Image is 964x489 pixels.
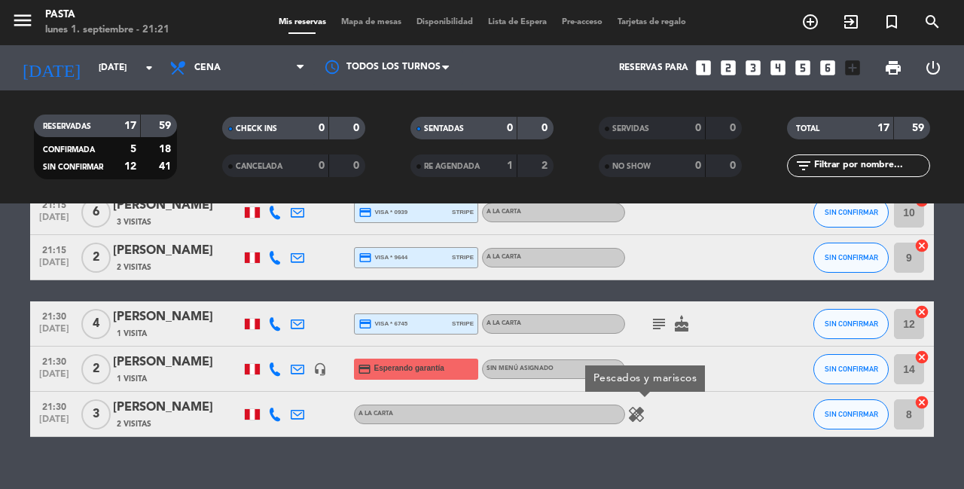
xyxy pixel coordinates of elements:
span: A la carta [358,411,393,417]
strong: 0 [353,123,362,133]
span: [DATE] [35,369,73,387]
strong: 59 [912,123,927,133]
span: NO SHOW [612,163,651,170]
strong: 0 [695,160,701,171]
strong: 1 [507,160,513,171]
i: cancel [914,350,929,365]
button: menu [11,9,34,37]
span: A la carta [487,320,521,326]
strong: 59 [159,121,174,131]
span: print [884,59,902,77]
span: 3 [81,399,111,429]
span: 2 [81,243,111,273]
i: looks_two [718,58,738,78]
i: looks_5 [793,58,813,78]
div: [PERSON_NAME] [113,353,241,372]
strong: 41 [159,161,174,172]
span: SIN CONFIRMAR [825,319,878,328]
span: stripe [452,319,474,329]
i: search [923,13,941,31]
i: cake [673,315,691,333]
span: 2 Visitas [117,418,151,430]
span: Mapa de mesas [334,18,409,26]
div: LOG OUT [913,45,953,90]
div: lunes 1. septiembre - 21:21 [45,23,169,38]
span: Sin menú asignado [487,365,554,371]
strong: 17 [124,121,136,131]
span: 2 [81,354,111,384]
strong: 2 [541,160,551,171]
button: SIN CONFIRMAR [813,309,889,339]
i: credit_card [358,251,372,264]
span: [DATE] [35,414,73,432]
span: Cena [194,63,221,73]
span: stripe [452,252,474,262]
span: 21:30 [35,397,73,414]
span: SIN CONFIRMAR [825,208,878,216]
span: SERVIDAS [612,125,649,133]
span: 21:15 [35,240,73,258]
span: RE AGENDADA [424,163,480,170]
span: Tarjetas de regalo [610,18,694,26]
span: SIN CONFIRMAR [825,365,878,373]
strong: 18 [159,144,174,154]
span: 21:15 [35,195,73,212]
strong: 0 [507,123,513,133]
span: SENTADAS [424,125,464,133]
i: headset_mic [313,362,327,376]
span: 1 Visita [117,373,147,385]
span: Esperando garantía [374,362,444,374]
div: [PERSON_NAME] [113,398,241,417]
span: SIN CONFIRMAR [43,164,103,171]
i: filter_list [795,157,813,175]
i: arrow_drop_down [140,59,158,77]
i: exit_to_app [842,13,860,31]
i: healing [627,405,645,423]
strong: 0 [730,160,739,171]
i: [DATE] [11,51,91,84]
span: Lista de Espera [480,18,554,26]
div: [PERSON_NAME] [113,196,241,215]
div: Pasta [45,8,169,23]
span: 4 [81,309,111,339]
span: 21:30 [35,352,73,369]
input: Filtrar por nombre... [813,157,929,174]
i: looks_4 [768,58,788,78]
span: Mis reservas [271,18,334,26]
button: SIN CONFIRMAR [813,197,889,228]
span: visa * 0939 [358,206,407,219]
button: SIN CONFIRMAR [813,354,889,384]
span: 3 Visitas [117,216,151,228]
strong: 12 [124,161,136,172]
span: CONFIRMADA [43,146,95,154]
strong: 17 [877,123,889,133]
strong: 0 [319,160,325,171]
span: 21:30 [35,307,73,324]
span: [DATE] [35,324,73,341]
strong: 0 [695,123,701,133]
button: SIN CONFIRMAR [813,243,889,273]
span: CANCELADA [236,163,282,170]
i: credit_card [358,317,372,331]
div: [PERSON_NAME] [113,241,241,261]
i: cancel [914,395,929,410]
button: SIN CONFIRMAR [813,399,889,429]
div: Pescados y mariscos [585,365,705,392]
i: credit_card [358,206,372,219]
i: cancel [914,238,929,253]
span: CHECK INS [236,125,277,133]
i: looks_3 [743,58,763,78]
i: cancel [914,304,929,319]
span: visa * 9644 [358,251,407,264]
span: TOTAL [796,125,819,133]
span: Reservas para [619,63,688,73]
div: [PERSON_NAME] [113,307,241,327]
i: subject [650,315,668,333]
span: 6 [81,197,111,228]
strong: 0 [730,123,739,133]
strong: 0 [319,123,325,133]
i: add_box [843,58,862,78]
i: looks_one [694,58,713,78]
span: A la carta [487,254,521,260]
i: credit_card [358,362,371,376]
